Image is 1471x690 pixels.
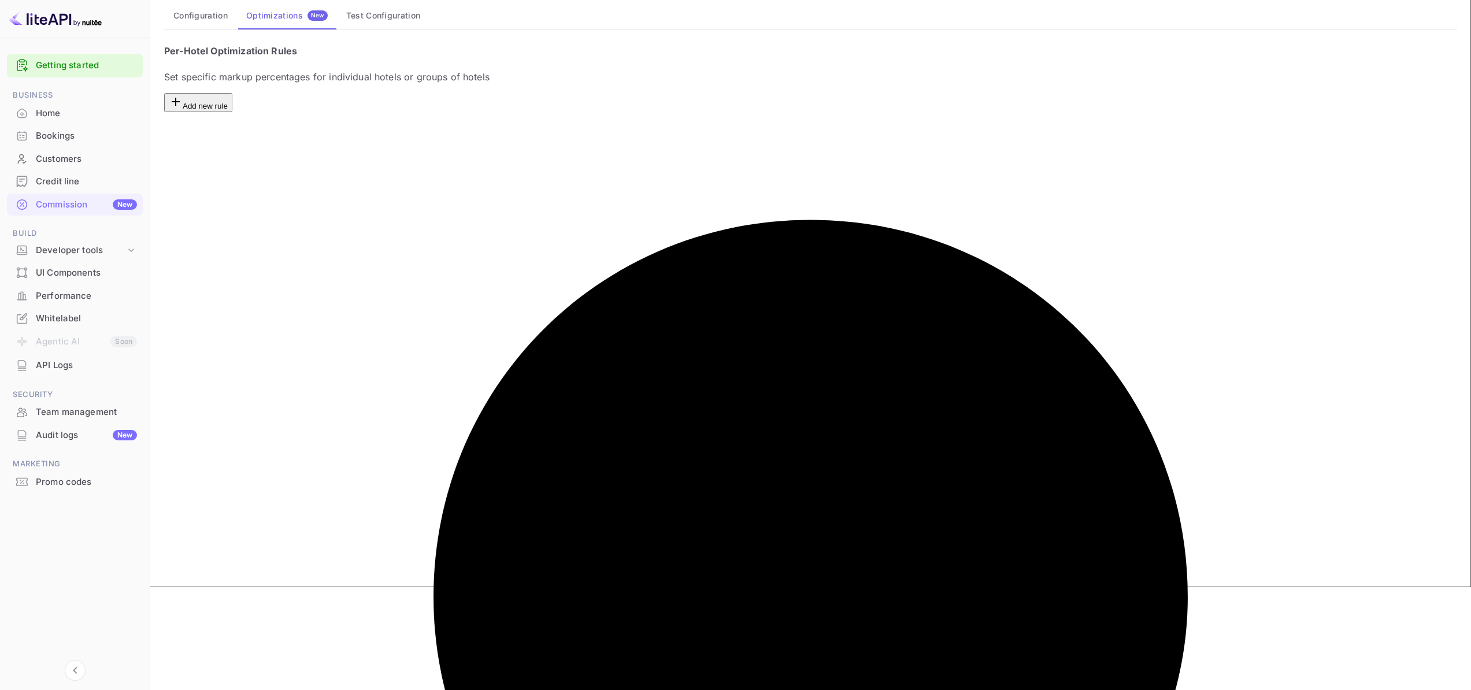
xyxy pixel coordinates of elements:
div: Optimizations [246,10,328,21]
div: Bookings [36,129,137,143]
a: UI Components [7,262,143,283]
span: Marketing [7,458,143,470]
div: Home [7,102,143,125]
div: Performance [7,285,143,307]
a: Team management [7,401,143,422]
a: CommissionNew [7,194,143,215]
div: Developer tools [36,244,125,257]
img: LiteAPI logo [9,9,102,28]
span: Business [7,89,143,102]
a: Performance [7,285,143,306]
div: Promo codes [36,476,137,489]
h4: Per-Hotel Optimization Rules [164,44,1457,58]
div: Developer tools [7,240,143,261]
a: Getting started [36,59,137,72]
div: Team management [36,406,137,419]
div: Whitelabel [36,312,137,325]
a: Promo codes [7,471,143,492]
div: Credit line [7,170,143,193]
button: Collapse navigation [65,660,86,681]
a: Whitelabel [7,307,143,329]
div: API Logs [36,359,137,372]
button: Configuration [164,2,237,29]
a: API Logs [7,354,143,376]
div: Getting started [7,54,143,77]
div: New [113,199,137,210]
div: API Logs [7,354,143,377]
div: Commission [36,198,137,212]
div: CommissionNew [7,194,143,216]
div: UI Components [7,262,143,284]
a: Home [7,102,143,124]
a: Customers [7,148,143,169]
a: Bookings [7,125,143,146]
span: New [307,12,328,19]
div: Credit line [36,175,137,188]
span: Build [7,227,143,240]
p: Set specific markup percentages for individual hotels or groups of hotels [164,70,1457,84]
button: Test Configuration [337,2,429,29]
a: Audit logsNew [7,424,143,446]
span: Security [7,388,143,401]
div: Whitelabel [7,307,143,330]
div: Customers [36,153,137,166]
div: Bookings [7,125,143,147]
a: Credit line [7,170,143,192]
div: New [113,430,137,440]
div: Team management [7,401,143,424]
button: Add new rule [164,93,232,112]
div: Performance [36,290,137,303]
div: Promo codes [7,471,143,494]
div: Home [36,107,137,120]
div: Audit logsNew [7,424,143,447]
div: UI Components [36,266,137,280]
div: Customers [7,148,143,170]
div: Audit logs [36,429,137,442]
